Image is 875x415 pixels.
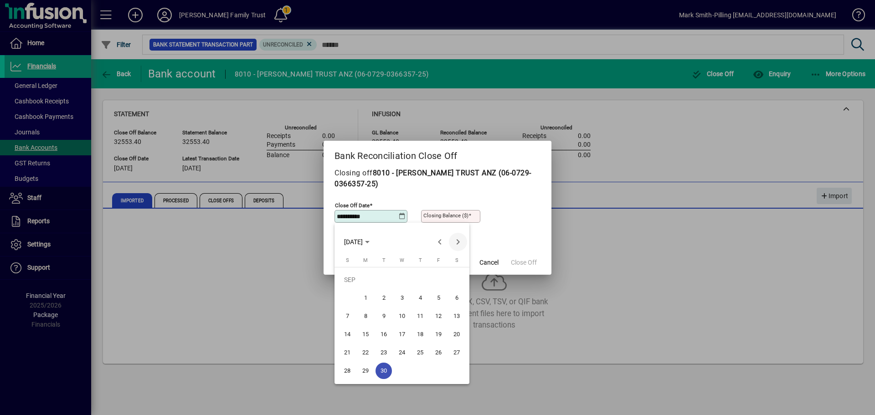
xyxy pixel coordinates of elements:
[338,325,356,343] button: Sun Sep 14 2025
[448,307,466,325] button: Sat Sep 13 2025
[429,307,448,325] button: Fri Sep 12 2025
[375,307,393,325] button: Tue Sep 09 2025
[448,326,465,343] span: 20
[412,308,428,324] span: 11
[363,257,368,263] span: M
[339,363,355,379] span: 28
[382,257,386,263] span: T
[411,343,429,362] button: Thu Sep 25 2025
[412,290,428,306] span: 4
[429,343,448,362] button: Fri Sep 26 2025
[339,308,355,324] span: 7
[411,289,429,307] button: Thu Sep 04 2025
[412,326,428,343] span: 18
[356,362,375,380] button: Mon Sep 29 2025
[448,344,465,361] span: 27
[429,325,448,343] button: Fri Sep 19 2025
[394,290,410,306] span: 3
[393,289,411,307] button: Wed Sep 03 2025
[400,257,404,263] span: W
[375,325,393,343] button: Tue Sep 16 2025
[429,289,448,307] button: Fri Sep 05 2025
[448,325,466,343] button: Sat Sep 20 2025
[411,307,429,325] button: Thu Sep 11 2025
[430,326,447,343] span: 19
[357,326,374,343] span: 15
[431,233,449,251] button: Previous month
[357,344,374,361] span: 22
[393,343,411,362] button: Wed Sep 24 2025
[419,257,422,263] span: T
[376,326,392,343] span: 16
[376,363,392,379] span: 30
[411,325,429,343] button: Thu Sep 18 2025
[357,363,374,379] span: 29
[338,271,466,289] td: SEP
[448,308,465,324] span: 13
[375,362,393,380] button: Tue Sep 30 2025
[393,325,411,343] button: Wed Sep 17 2025
[412,344,428,361] span: 25
[449,233,467,251] button: Next month
[448,343,466,362] button: Sat Sep 27 2025
[344,238,363,246] span: [DATE]
[394,326,410,343] span: 17
[356,289,375,307] button: Mon Sep 01 2025
[437,257,440,263] span: F
[338,343,356,362] button: Sun Sep 21 2025
[357,290,374,306] span: 1
[430,344,447,361] span: 26
[430,290,447,306] span: 5
[448,289,466,307] button: Sat Sep 06 2025
[357,308,374,324] span: 8
[430,308,447,324] span: 12
[356,325,375,343] button: Mon Sep 15 2025
[346,257,349,263] span: S
[376,344,392,361] span: 23
[394,308,410,324] span: 10
[455,257,458,263] span: S
[339,326,355,343] span: 14
[339,344,355,361] span: 21
[338,362,356,380] button: Sun Sep 28 2025
[356,307,375,325] button: Mon Sep 08 2025
[340,234,373,250] button: Choose month and year
[376,290,392,306] span: 2
[356,343,375,362] button: Mon Sep 22 2025
[376,308,392,324] span: 9
[338,307,356,325] button: Sun Sep 07 2025
[375,289,393,307] button: Tue Sep 02 2025
[393,307,411,325] button: Wed Sep 10 2025
[394,344,410,361] span: 24
[448,290,465,306] span: 6
[375,343,393,362] button: Tue Sep 23 2025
